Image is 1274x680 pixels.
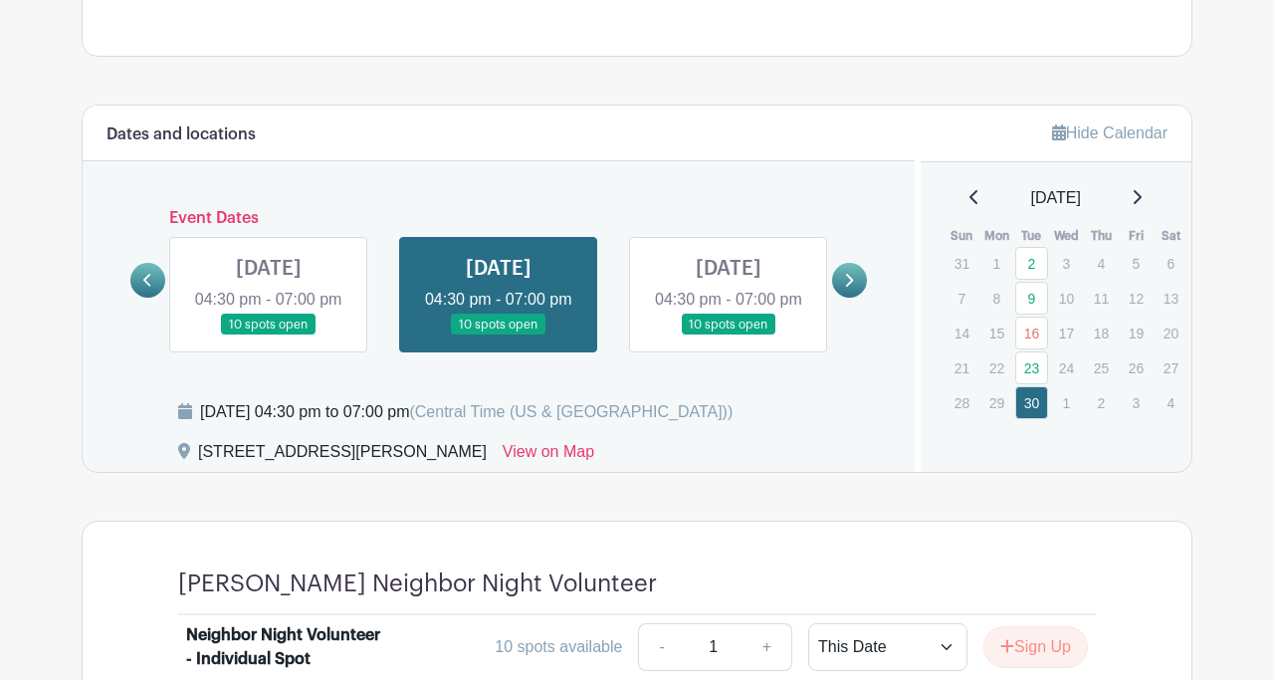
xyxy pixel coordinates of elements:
p: 31 [946,248,978,279]
a: View on Map [503,440,594,472]
p: 13 [1155,283,1187,314]
h4: [PERSON_NAME] Neighbor Night Volunteer [178,569,657,598]
a: 9 [1015,282,1048,315]
a: + [743,623,792,671]
p: 24 [1050,352,1083,383]
p: 5 [1120,248,1153,279]
th: Tue [1014,226,1049,246]
p: 25 [1085,352,1118,383]
p: 17 [1050,318,1083,348]
p: 8 [980,283,1013,314]
p: 4 [1155,387,1187,418]
a: 23 [1015,351,1048,384]
p: 6 [1155,248,1187,279]
h6: Dates and locations [106,125,256,144]
p: 3 [1050,248,1083,279]
a: 16 [1015,317,1048,349]
p: 10 [1050,283,1083,314]
div: [STREET_ADDRESS][PERSON_NAME] [198,440,487,472]
div: Neighbor Night Volunteer - Individual Spot [186,623,388,671]
p: 4 [1085,248,1118,279]
p: 12 [1120,283,1153,314]
th: Sat [1154,226,1188,246]
p: 18 [1085,318,1118,348]
h6: Event Dates [165,209,832,228]
p: 19 [1120,318,1153,348]
p: 11 [1085,283,1118,314]
p: 22 [980,352,1013,383]
button: Sign Up [983,626,1088,668]
p: 3 [1120,387,1153,418]
th: Fri [1119,226,1154,246]
span: (Central Time (US & [GEOGRAPHIC_DATA])) [409,403,733,420]
p: 28 [946,387,978,418]
a: Hide Calendar [1052,124,1168,141]
p: 20 [1155,318,1187,348]
p: 14 [946,318,978,348]
a: - [638,623,684,671]
th: Sun [945,226,979,246]
p: 1 [980,248,1013,279]
p: 27 [1155,352,1187,383]
p: 7 [946,283,978,314]
p: 26 [1120,352,1153,383]
p: 21 [946,352,978,383]
p: 15 [980,318,1013,348]
th: Wed [1049,226,1084,246]
div: [DATE] 04:30 pm to 07:00 pm [200,400,733,424]
p: 29 [980,387,1013,418]
th: Thu [1084,226,1119,246]
p: 2 [1085,387,1118,418]
div: 10 spots available [495,635,622,659]
p: 1 [1050,387,1083,418]
a: 2 [1015,247,1048,280]
th: Mon [979,226,1014,246]
a: 30 [1015,386,1048,419]
span: [DATE] [1031,186,1081,210]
